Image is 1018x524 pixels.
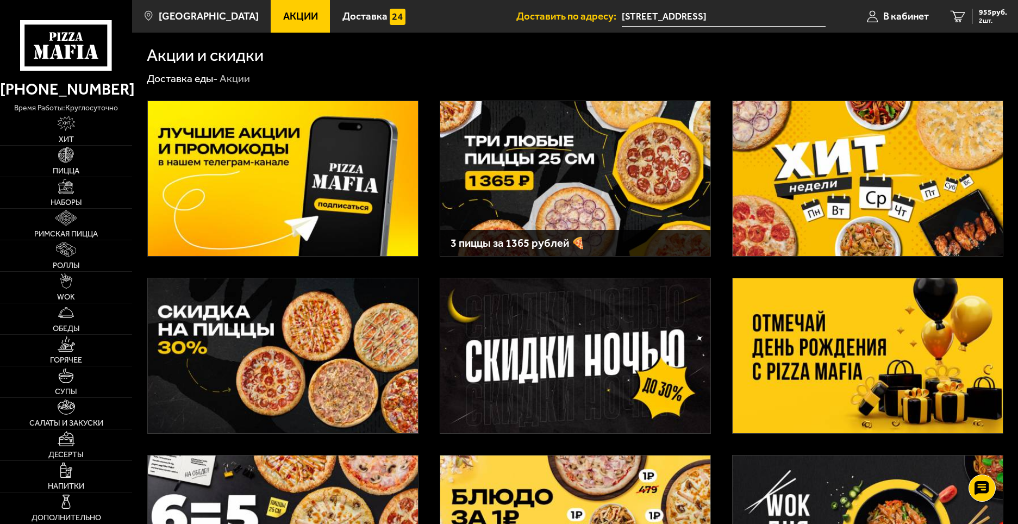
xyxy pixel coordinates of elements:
span: Роллы [53,261,80,269]
div: Акции [220,72,250,85]
span: Акции [283,11,318,22]
span: Наборы [51,198,82,206]
span: 2 шт. [979,17,1007,24]
a: Доставка еды- [147,72,218,85]
span: В кабинет [883,11,929,22]
span: Пицца [53,167,79,174]
span: Доставка [342,11,388,22]
span: Напитки [48,482,84,490]
span: WOK [57,293,75,301]
span: Дополнительно [32,514,101,521]
span: [GEOGRAPHIC_DATA] [159,11,259,22]
span: Салаты и закуски [29,419,103,427]
input: Ваш адрес доставки [622,7,826,27]
h1: Акции и скидки [147,47,264,64]
h3: 3 пиццы за 1365 рублей 🍕 [451,238,700,248]
span: Обеды [53,325,80,332]
img: 15daf4d41897b9f0e9f617042186c801.svg [390,9,405,24]
span: Хит [59,135,74,143]
span: Римская пицца [34,230,98,238]
span: 955 руб. [979,9,1007,16]
span: Горячее [50,356,82,364]
span: Супы [55,388,77,395]
a: 3 пиццы за 1365 рублей 🍕 [440,101,711,257]
span: Дунайский проспект, 7к3 [622,7,826,27]
span: Десерты [48,451,84,458]
span: Доставить по адресу: [516,11,622,22]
